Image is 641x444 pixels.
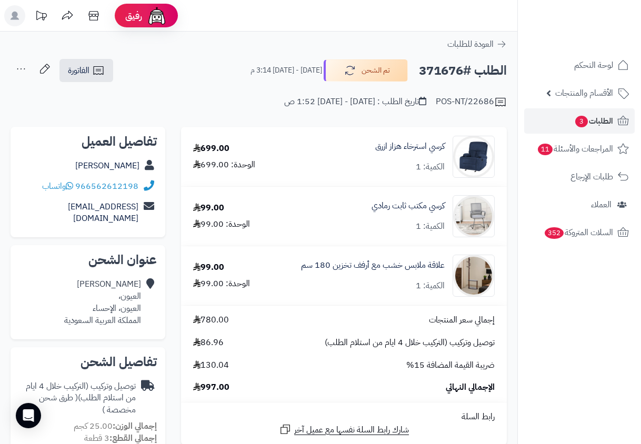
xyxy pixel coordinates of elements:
[325,337,495,349] span: توصيل وتركيب (التركيب خلال 4 ايام من استلام الطلب)
[279,423,409,436] a: شارك رابط السلة نفسها مع عميل آخر
[574,114,613,128] span: الطلبات
[570,169,613,184] span: طلبات الإرجاع
[64,278,141,326] div: [PERSON_NAME] العيون، العيون، الإحساء المملكة العربية السعودية
[193,381,229,393] span: 997.00
[591,197,612,212] span: العملاء
[372,200,445,212] a: كرسي مكتب ثابت رمادي
[575,116,588,127] span: 3
[524,192,635,217] a: العملاء
[429,314,495,326] span: إجمالي سعر المنتجات
[74,420,157,432] small: 25.00 كجم
[545,227,564,239] span: 352
[446,381,495,393] span: الإجمالي النهائي
[185,411,503,423] div: رابط السلة
[453,255,494,297] img: 1753166193-1-90x90.jpg
[193,159,255,171] div: الوحدة: 699.00
[193,337,224,349] span: 86.96
[416,161,445,173] div: الكمية: 1
[146,5,167,26] img: ai-face.png
[537,142,613,156] span: المراجعات والأسئلة
[284,96,426,108] div: تاريخ الطلب : [DATE] - [DATE] 1:52 ص
[447,38,507,51] a: العودة للطلبات
[68,200,138,225] a: [EMAIL_ADDRESS][DOMAIN_NAME]
[125,9,142,22] span: رفيق
[436,96,507,108] div: POS-NT/22686
[453,195,494,237] img: 1750581797-1-90x90.jpg
[193,314,229,326] span: 780.00
[301,259,445,271] a: علاقة ملابس خشب مع أرفف تخزين 180 سم
[524,220,635,245] a: السلات المتروكة352
[524,108,635,134] a: الطلبات3
[19,356,157,368] h2: تفاصيل الشحن
[19,254,157,266] h2: عنوان الشحن
[193,218,250,230] div: الوحدة: 99.00
[19,135,157,148] h2: تفاصيل العميل
[28,5,54,29] a: تحديثات المنصة
[75,159,139,172] a: [PERSON_NAME]
[416,280,445,292] div: الكمية: 1
[193,359,229,371] span: 130.04
[113,420,157,432] strong: إجمالي الوزن:
[251,65,322,76] small: [DATE] - [DATE] 3:14 م
[193,278,250,290] div: الوحدة: 99.00
[406,359,495,371] span: ضريبة القيمة المضافة 15%
[193,143,229,155] div: 699.00
[39,391,136,416] span: ( طرق شحن مخصصة )
[75,180,138,193] a: 966562612198
[555,86,613,100] span: الأقسام والمنتجات
[453,136,494,178] img: 1738148062-110102050051-90x90.jpg
[538,144,553,155] span: 11
[447,38,494,51] span: العودة للطلبات
[42,180,73,193] a: واتساب
[324,59,408,82] button: تم الشحن
[524,53,635,78] a: لوحة التحكم
[416,220,445,233] div: الكمية: 1
[19,380,136,417] div: توصيل وتركيب (التركيب خلال 4 ايام من استلام الطلب)
[574,58,613,73] span: لوحة التحكم
[544,225,613,240] span: السلات المتروكة
[193,202,224,214] div: 99.00
[375,140,445,153] a: كرسي استرخاء هزاز ازرق
[419,60,507,82] h2: الطلب #371676
[68,64,89,77] span: الفاتورة
[524,136,635,162] a: المراجعات والأسئلة11
[59,59,113,82] a: الفاتورة
[569,28,631,51] img: logo-2.png
[524,164,635,189] a: طلبات الإرجاع
[294,424,409,436] span: شارك رابط السلة نفسها مع عميل آخر
[193,261,224,274] div: 99.00
[16,403,41,428] div: Open Intercom Messenger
